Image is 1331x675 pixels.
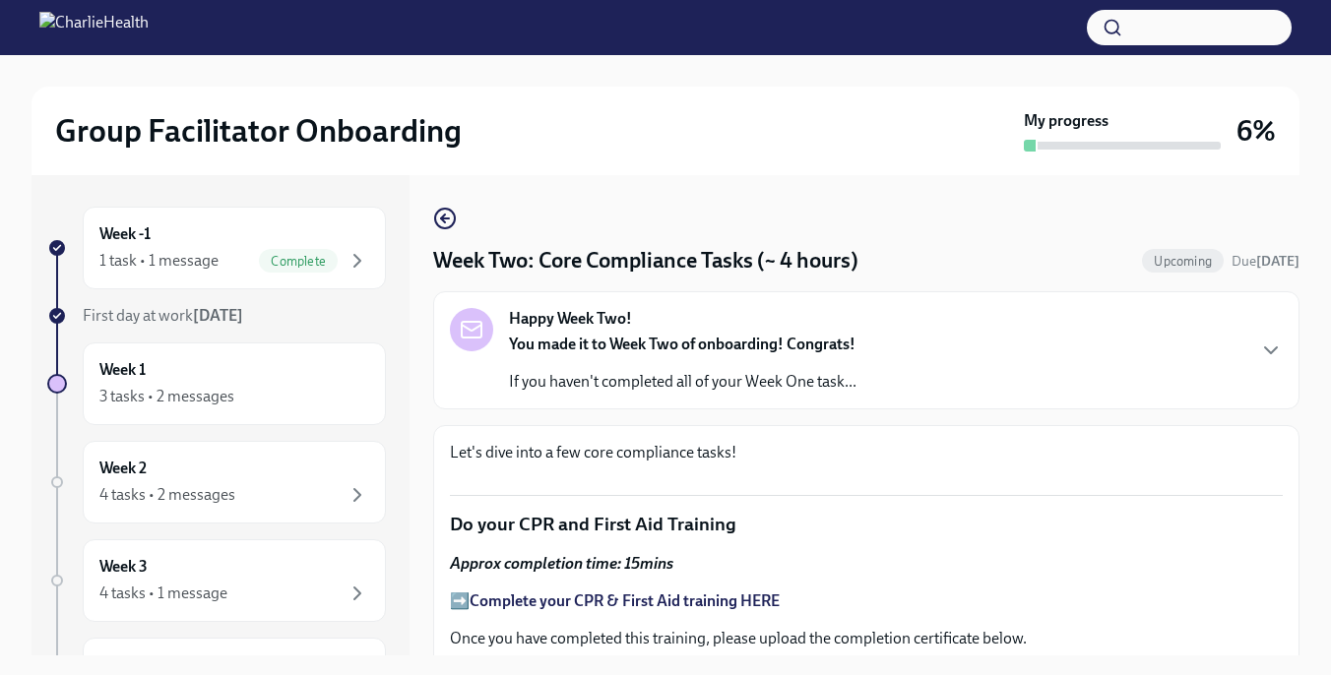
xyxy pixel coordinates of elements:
p: Once you have completed this training, please upload the completion certificate below. [450,628,1283,649]
h2: Group Facilitator Onboarding [55,111,462,151]
strong: You made it to Week Two of onboarding! Congrats! [509,335,856,353]
div: 1 task • 1 message [99,250,219,272]
span: First day at work [83,306,243,325]
strong: My progress [1024,110,1109,132]
a: Complete your CPR & First Aid training HERE [470,591,780,610]
p: ➡️ [450,590,1283,612]
img: CharlieHealth [39,12,149,43]
h6: Week -1 [99,223,151,245]
span: Complete [259,254,338,269]
strong: Happy Week Two! [509,308,632,330]
strong: [DATE] [1256,253,1299,270]
div: 3 tasks • 2 messages [99,386,234,407]
h3: 6% [1236,113,1276,149]
h6: Week 3 [99,556,148,578]
span: Upcoming [1142,254,1224,269]
p: Let's dive into a few core compliance tasks! [450,442,1283,463]
div: 4 tasks • 2 messages [99,484,235,506]
strong: [DATE] [193,306,243,325]
a: Week -11 task • 1 messageComplete [47,207,386,289]
h6: Week 2 [99,458,147,479]
strong: Approx completion time: 15mins [450,554,673,573]
div: 4 tasks • 1 message [99,583,227,604]
a: Week 34 tasks • 1 message [47,539,386,622]
a: First day at work[DATE] [47,305,386,327]
h4: Week Two: Core Compliance Tasks (~ 4 hours) [433,246,858,276]
p: If you haven't completed all of your Week One task... [509,371,856,393]
span: September 29th, 2025 10:00 [1232,252,1299,271]
h6: Week 1 [99,359,146,381]
p: Do your CPR and First Aid Training [450,512,1283,537]
a: Week 24 tasks • 2 messages [47,441,386,523]
a: Week 13 tasks • 2 messages [47,342,386,425]
span: Due [1232,253,1299,270]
